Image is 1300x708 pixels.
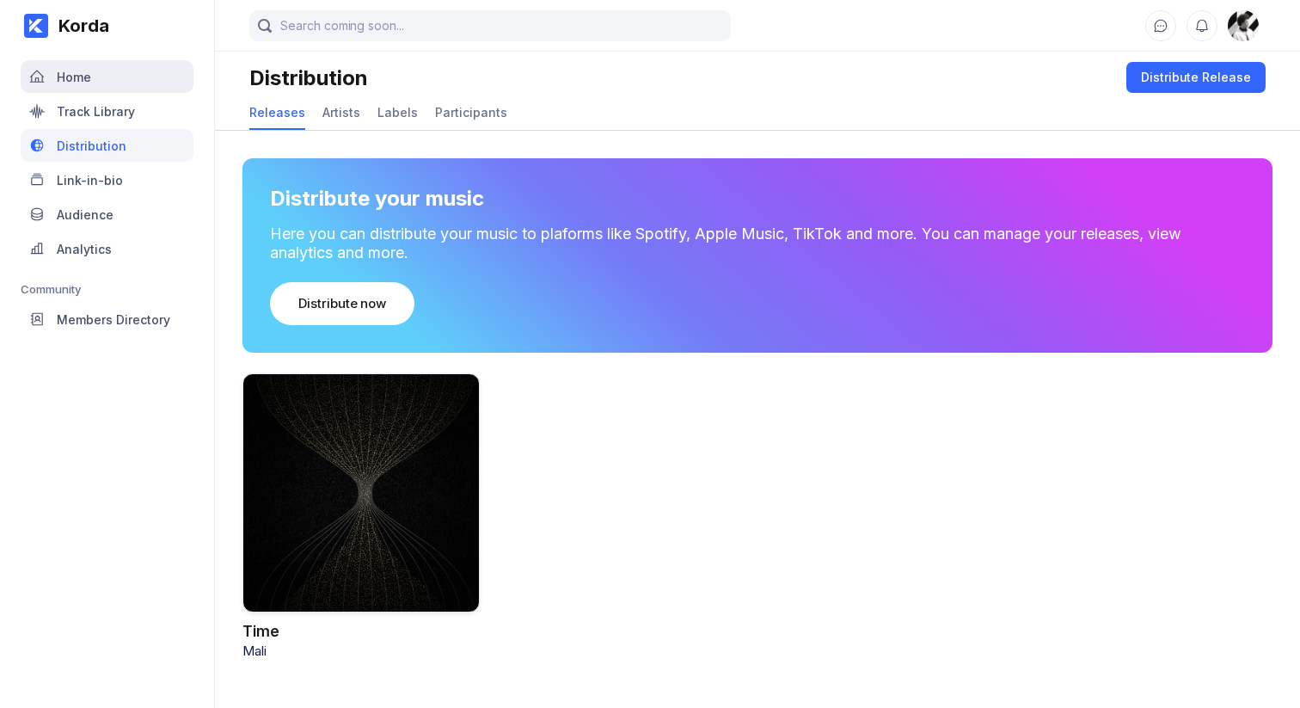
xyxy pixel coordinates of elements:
[377,105,418,120] div: Labels
[435,96,507,130] a: Participants
[21,95,193,129] a: Track Library
[322,96,360,130] a: Artists
[242,623,279,640] a: Time
[249,105,305,120] div: Releases
[21,303,193,337] a: Members Directory
[21,232,193,267] a: Analytics
[377,96,418,130] a: Labels
[249,10,731,41] input: Search coming soon...
[57,104,135,119] div: Track Library
[48,15,109,36] div: Korda
[1126,62,1266,93] button: Distribute Release
[57,70,91,84] div: Home
[1141,69,1251,86] div: Distribute Release
[270,186,484,211] div: Distribute your music
[21,60,193,95] a: Home
[57,207,113,222] div: Audience
[57,173,123,188] div: Link-in-bio
[21,198,193,232] a: Audience
[1228,10,1259,41] img: 160x160
[21,129,193,163] a: Distribution
[249,96,305,130] a: Releases
[57,139,126,153] div: Distribution
[57,242,112,256] div: Analytics
[1228,10,1259,41] div: Mali McCalla
[270,225,1245,262] div: Here you can distribute your music to plaforms like Spotify, Apple Music, TikTok and more. You ca...
[21,282,193,296] div: Community
[298,295,386,312] div: Distribute now
[249,65,368,90] div: Distribution
[21,163,193,198] a: Link-in-bio
[57,312,170,327] div: Members Directory
[435,105,507,120] div: Participants
[270,282,414,325] button: Distribute now
[242,643,480,659] div: Mali
[322,105,360,120] div: Artists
